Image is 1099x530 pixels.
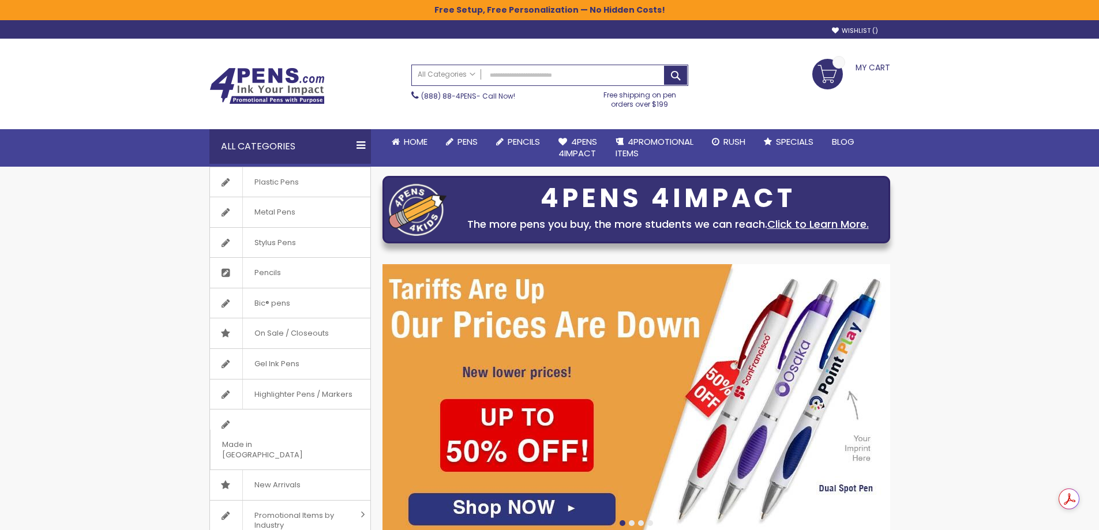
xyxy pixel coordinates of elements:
span: New Arrivals [242,470,312,500]
a: Rush [703,129,755,155]
span: Pencils [242,258,292,288]
a: All Categories [412,65,481,84]
span: Plastic Pens [242,167,310,197]
a: Plastic Pens [210,167,370,197]
span: Gel Ink Pens [242,349,311,379]
a: Bic® pens [210,288,370,318]
img: 4Pens Custom Pens and Promotional Products [209,67,325,104]
a: 4Pens4impact [549,129,606,167]
a: Wishlist [832,27,878,35]
span: Stylus Pens [242,228,307,258]
a: Blog [823,129,864,155]
span: All Categories [418,70,475,79]
span: - Call Now! [421,91,515,101]
img: four_pen_logo.png [389,183,447,236]
div: The more pens you buy, the more students we can reach. [452,216,884,232]
a: Highlighter Pens / Markers [210,379,370,409]
span: Rush [723,136,745,148]
a: Pens [437,129,487,155]
span: Bic® pens [242,288,302,318]
span: 4Pens 4impact [558,136,597,159]
a: Made in [GEOGRAPHIC_DATA] [210,409,370,469]
a: 4PROMOTIONALITEMS [606,129,703,167]
a: Click to Learn More. [767,217,869,231]
div: Free shipping on pen orders over $199 [591,86,688,109]
span: Pens [457,136,478,148]
span: Metal Pens [242,197,307,227]
a: Stylus Pens [210,228,370,258]
span: 4PROMOTIONAL ITEMS [616,136,693,159]
div: 4PENS 4IMPACT [452,186,884,211]
a: Home [382,129,437,155]
a: Gel Ink Pens [210,349,370,379]
a: Metal Pens [210,197,370,227]
span: Home [404,136,427,148]
span: Highlighter Pens / Markers [242,379,364,409]
span: Blog [832,136,854,148]
span: On Sale / Closeouts [242,318,340,348]
div: All Categories [209,129,371,164]
a: On Sale / Closeouts [210,318,370,348]
a: Pencils [210,258,370,288]
a: (888) 88-4PENS [421,91,477,101]
a: Pencils [487,129,549,155]
a: Specials [755,129,823,155]
span: Specials [776,136,813,148]
a: New Arrivals [210,470,370,500]
span: Made in [GEOGRAPHIC_DATA] [210,430,342,469]
span: Pencils [508,136,540,148]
